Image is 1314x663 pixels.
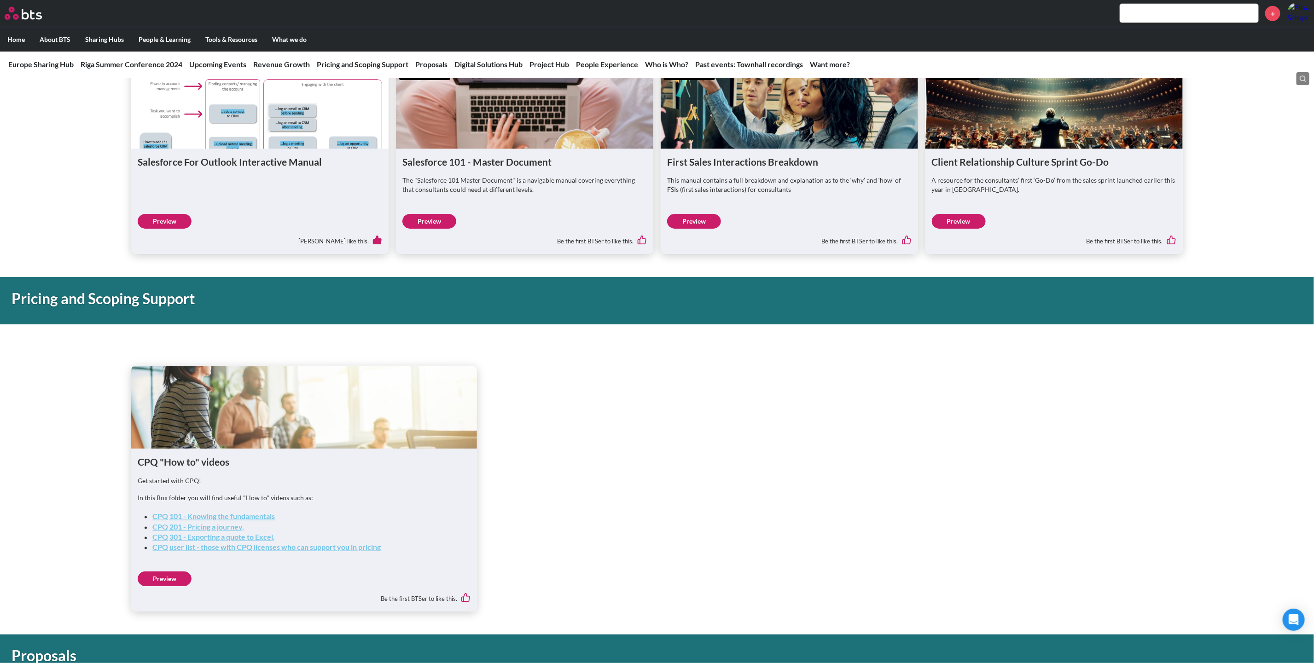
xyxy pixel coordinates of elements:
a: Preview [667,214,721,229]
label: Tools & Resources [198,28,265,52]
img: Elisa Schaper [1287,2,1309,24]
a: Riga Summer Conference 2024 [81,60,182,69]
p: The "Salesforce 101 Master Document" is a navigable manual covering everything that consultants c... [402,176,647,194]
a: Past events: Townhall recordings [695,60,803,69]
a: Digital Solutions Hub [454,60,523,69]
h1: Salesforce 101 - Master Document [402,155,647,168]
p: Get started with CPQ! [138,476,470,485]
a: Want more? [810,60,850,69]
div: Be the first BTSer to like this. [402,229,647,248]
a: Pricing and Scoping Support [317,60,408,69]
a: Preview [138,214,192,229]
a: CPQ 201 - Pricing a journey, [152,523,244,531]
a: + [1265,6,1280,21]
a: Preview [932,214,986,229]
a: CPQ 301 - Exporting a quote to Excel, [152,533,275,542]
a: CPQ user list - those with CPQ licenses who can support you in pricing [152,543,381,552]
div: Be the first BTSer to like this. [932,229,1176,248]
a: Go home [5,7,59,20]
a: Proposals [415,60,448,69]
div: Be the first BTSer to like this. [667,229,912,248]
h1: First Sales Interactions Breakdown [667,155,912,168]
label: Sharing Hubs [78,28,131,52]
div: [PERSON_NAME] like this. [138,229,382,248]
p: In this Box folder you will find useful "How to" videos such as: [138,494,470,503]
h1: Salesforce For Outlook Interactive Manual [138,155,382,168]
h1: Pricing and Scoping Support [12,288,915,309]
h1: Client Relationship Culture Sprint Go-Do [932,155,1176,168]
label: About BTS [32,28,78,52]
a: Upcoming Events [189,60,246,69]
a: Preview [402,214,456,229]
img: BTS Logo [5,7,42,20]
div: Be the first BTSer to like this. [138,586,470,605]
a: Who is Who? [645,60,688,69]
a: Profile [1287,2,1309,24]
h1: CPQ "How to" videos [138,455,470,468]
div: Open Intercom Messenger [1283,609,1305,631]
a: Revenue Growth [253,60,310,69]
a: Europe Sharing Hub [8,60,74,69]
label: People & Learning [131,28,198,52]
a: People Experience [576,60,638,69]
p: This manual contains a full breakdown and explanation as to the ‘why’ and ‘how’ of FSIs (first sa... [667,176,912,194]
label: What we do [265,28,314,52]
a: Project Hub [529,60,569,69]
a: Preview [138,571,192,586]
a: CPQ 101 - Knowing the fundamentals [152,512,275,521]
p: A resource for the consultants’ first ‘Go-Do’ from the sales sprint launched earlier this year in... [932,176,1176,194]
